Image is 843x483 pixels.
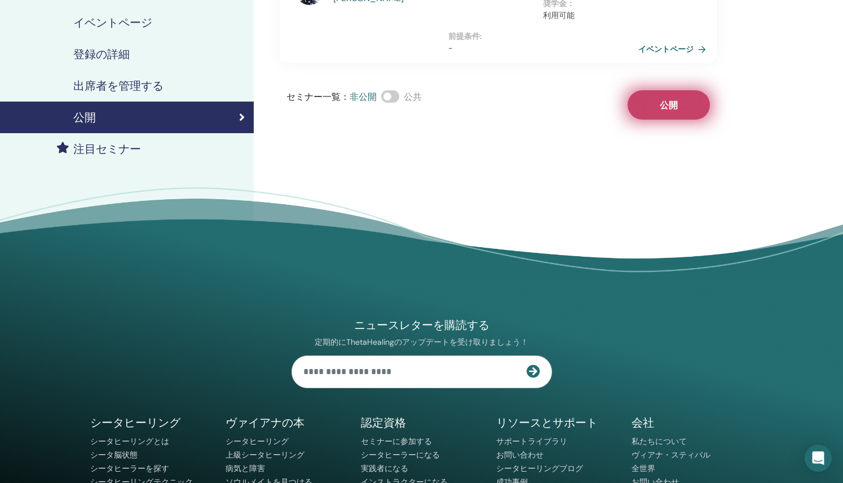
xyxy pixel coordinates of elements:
[448,31,480,41] font: 前提条件
[480,31,482,41] font: :
[632,437,687,446] a: 私たちについて
[361,437,432,446] a: セミナーに参加する
[448,43,453,53] font: -
[496,450,544,459] a: お問い合わせ
[361,464,408,473] a: 実践者になる
[73,110,96,125] font: 公開
[496,415,598,430] font: リソースとサポート
[341,91,350,103] font: ：
[628,90,710,120] button: 公開
[226,415,304,430] font: ヴァイアナの本
[90,437,169,446] a: シータヒーリングとは
[404,91,422,103] font: 公共
[638,45,694,55] font: イベントページ
[226,450,304,459] a: 上級シータヒーリング
[632,450,710,459] a: ヴィアナ・スティバル
[90,450,138,459] a: シータ脳状態
[632,464,655,473] a: 全世界
[90,464,169,473] a: シータヒーラーを探す
[73,47,130,62] font: 登録の詳細
[354,318,489,332] font: ニュースレターを購読する
[226,464,265,473] a: 病気と障害
[496,437,567,446] a: サポートライブラリ
[286,91,341,103] font: セミナー一覧
[660,99,678,111] font: 公開
[638,41,710,58] a: イベントページ
[226,437,289,446] a: シータヒーリング
[805,445,832,472] div: インターコムメッセンジャーを開く
[361,415,406,430] font: 認定資格
[73,142,141,156] font: 注目セミナー
[73,15,152,30] font: イベントページ
[496,464,583,473] a: シータヒーリングブログ
[315,337,528,347] font: 定期的にThetaHealingのアップデートを受け取りましょう！
[632,415,654,430] font: 会社
[90,415,180,430] font: シータヒーリング
[73,78,164,93] font: 出席者を管理する
[350,91,377,103] font: 非公開
[543,10,575,20] font: 利用可能
[361,450,440,459] a: シータヒーラーになる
